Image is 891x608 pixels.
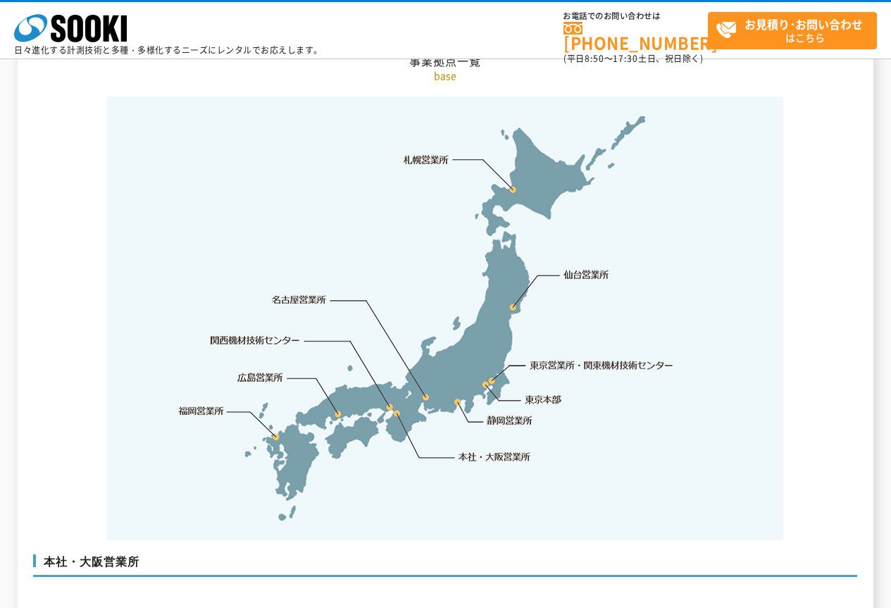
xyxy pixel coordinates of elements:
span: 8:50 [585,52,604,65]
a: 名古屋営業所 [272,293,327,307]
span: (平日 ～ 土日、祝日除く) [563,52,703,65]
p: base [33,68,857,83]
a: [PHONE_NUMBER] [563,22,708,51]
a: 広島営業所 [238,370,284,384]
a: 札幌営業所 [404,152,449,166]
a: 福岡営業所 [178,404,224,418]
strong: お見積り･お問い合わせ [744,15,863,32]
h3: 本社・大阪営業所 [33,554,857,577]
span: 17:30 [613,52,638,65]
img: 事業拠点一覧 [107,97,783,540]
a: 本社・大阪営業所 [457,449,531,464]
span: お電話でのお問い合わせは [563,12,708,20]
a: 関西機材技術センター [211,333,300,347]
a: 仙台営業所 [563,268,609,282]
p: 日々進化する計測技術と多種・多様化するニーズにレンタルでお応えします。 [14,46,323,54]
a: 東京営業所・関東機材技術センター [530,358,675,372]
a: 静岡営業所 [487,414,532,428]
a: 東京本部 [525,393,562,407]
a: お見積り･お問い合わせはこちら [708,12,877,49]
span: はこちら [716,13,876,48]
